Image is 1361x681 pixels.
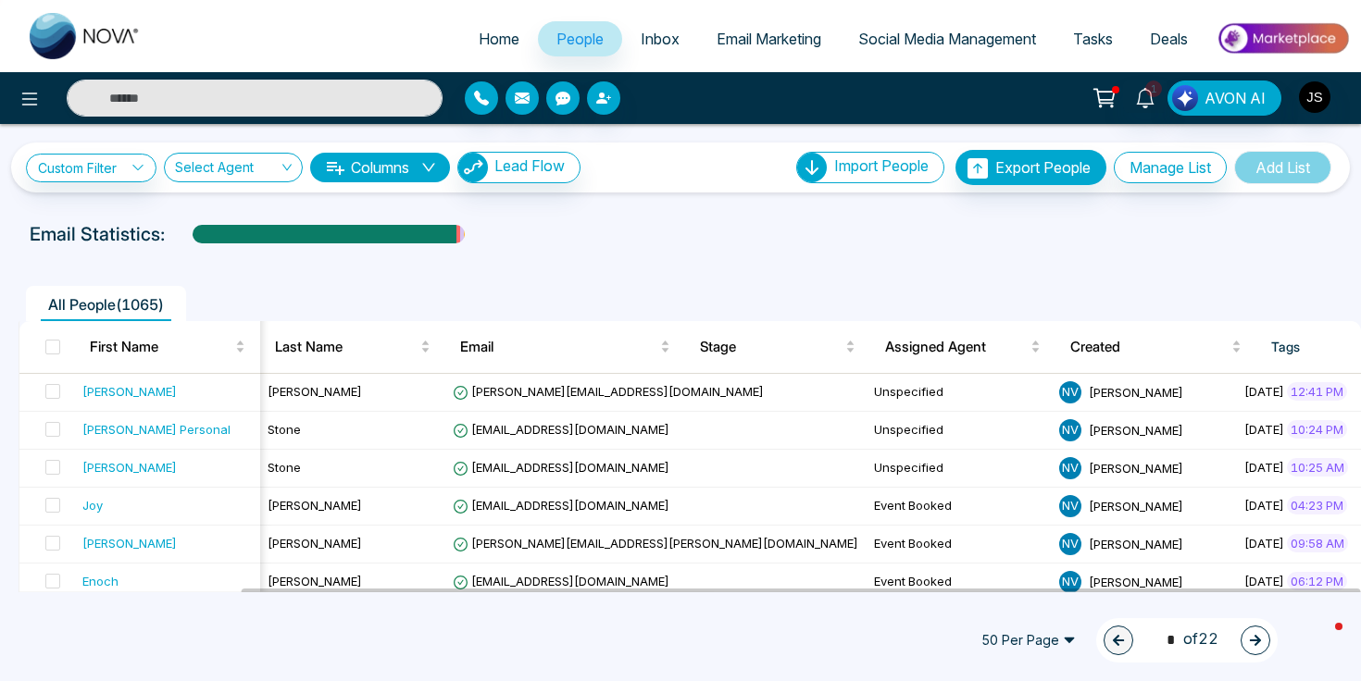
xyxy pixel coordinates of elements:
[453,574,669,588] span: [EMAIL_ADDRESS][DOMAIN_NAME]
[968,625,1089,655] span: 50 Per Page
[622,21,698,56] a: Inbox
[1114,152,1227,183] button: Manage List
[1145,80,1162,97] span: 1
[421,160,436,175] span: down
[1059,457,1081,479] span: N V
[1089,422,1183,437] span: [PERSON_NAME]
[867,488,1052,526] td: Event Booked
[1089,460,1183,475] span: [PERSON_NAME]
[840,21,1055,56] a: Social Media Management
[479,30,519,48] span: Home
[1070,336,1228,358] span: Created
[1205,87,1266,109] span: AVON AI
[460,336,656,358] span: Email
[82,534,177,552] div: [PERSON_NAME]
[1287,382,1347,401] span: 12:41 PM
[90,336,231,358] span: First Name
[268,574,362,588] span: [PERSON_NAME]
[1073,30,1113,48] span: Tasks
[1287,534,1348,552] span: 09:58 AM
[885,336,1027,358] span: Assigned Agent
[1131,21,1206,56] a: Deals
[867,526,1052,563] td: Event Booked
[1287,420,1347,439] span: 10:24 PM
[82,572,119,590] div: Enoch
[1298,618,1342,662] iframe: Intercom live chat
[1287,572,1347,590] span: 06:12 PM
[1123,80,1167,113] a: 1
[1059,533,1081,555] span: N V
[1244,460,1284,475] span: [DATE]
[995,158,1091,177] span: Export People
[858,30,1036,48] span: Social Media Management
[1155,627,1218,652] span: of 22
[1089,498,1183,513] span: [PERSON_NAME]
[268,498,362,513] span: [PERSON_NAME]
[268,422,301,437] span: Stone
[453,460,669,475] span: [EMAIL_ADDRESS][DOMAIN_NAME]
[867,450,1052,488] td: Unspecified
[458,153,488,182] img: Lead Flow
[75,321,260,373] th: First Name
[453,536,858,551] span: [PERSON_NAME][EMAIL_ADDRESS][PERSON_NAME][DOMAIN_NAME]
[1089,384,1183,399] span: [PERSON_NAME]
[1055,321,1256,373] th: Created
[1172,85,1198,111] img: Lead Flow
[870,321,1055,373] th: Assigned Agent
[641,30,680,48] span: Inbox
[275,336,417,358] span: Last Name
[30,13,141,59] img: Nova CRM Logo
[494,156,565,175] span: Lead Flow
[1244,536,1284,551] span: [DATE]
[82,420,231,439] div: [PERSON_NAME] Personal
[717,30,821,48] span: Email Marketing
[82,382,177,401] div: [PERSON_NAME]
[1299,81,1330,113] img: User Avatar
[450,152,581,183] a: Lead FlowLead Flow
[955,150,1106,185] button: Export People
[1089,574,1183,588] span: [PERSON_NAME]
[1244,422,1284,437] span: [DATE]
[685,321,870,373] th: Stage
[310,153,450,182] button: Columnsdown
[556,30,604,48] span: People
[1244,498,1284,513] span: [DATE]
[867,412,1052,450] td: Unspecified
[30,220,165,248] p: Email Statistics:
[457,152,581,183] button: Lead Flow
[268,460,301,475] span: Stone
[1244,384,1284,399] span: [DATE]
[260,321,445,373] th: Last Name
[834,156,929,175] span: Import People
[1059,419,1081,441] span: N V
[26,154,156,182] a: Custom Filter
[700,336,842,358] span: Stage
[268,536,362,551] span: [PERSON_NAME]
[41,295,171,314] span: All People ( 1065 )
[1059,495,1081,517] span: N V
[1089,536,1183,551] span: [PERSON_NAME]
[1150,30,1188,48] span: Deals
[538,21,622,56] a: People
[453,422,669,437] span: [EMAIL_ADDRESS][DOMAIN_NAME]
[1055,21,1131,56] a: Tasks
[1244,574,1284,588] span: [DATE]
[1216,18,1350,59] img: Market-place.gif
[268,384,362,399] span: [PERSON_NAME]
[1287,458,1348,477] span: 10:25 AM
[453,384,764,399] span: [PERSON_NAME][EMAIL_ADDRESS][DOMAIN_NAME]
[82,458,177,477] div: [PERSON_NAME]
[1059,571,1081,593] span: N V
[867,563,1052,601] td: Event Booked
[1059,381,1081,403] span: N V
[460,21,538,56] a: Home
[453,498,669,513] span: [EMAIL_ADDRESS][DOMAIN_NAME]
[1167,80,1281,116] button: AVON AI
[698,21,840,56] a: Email Marketing
[82,496,103,514] div: Joy
[445,321,685,373] th: Email
[867,374,1052,412] td: Unspecified
[1287,496,1347,514] span: 04:23 PM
